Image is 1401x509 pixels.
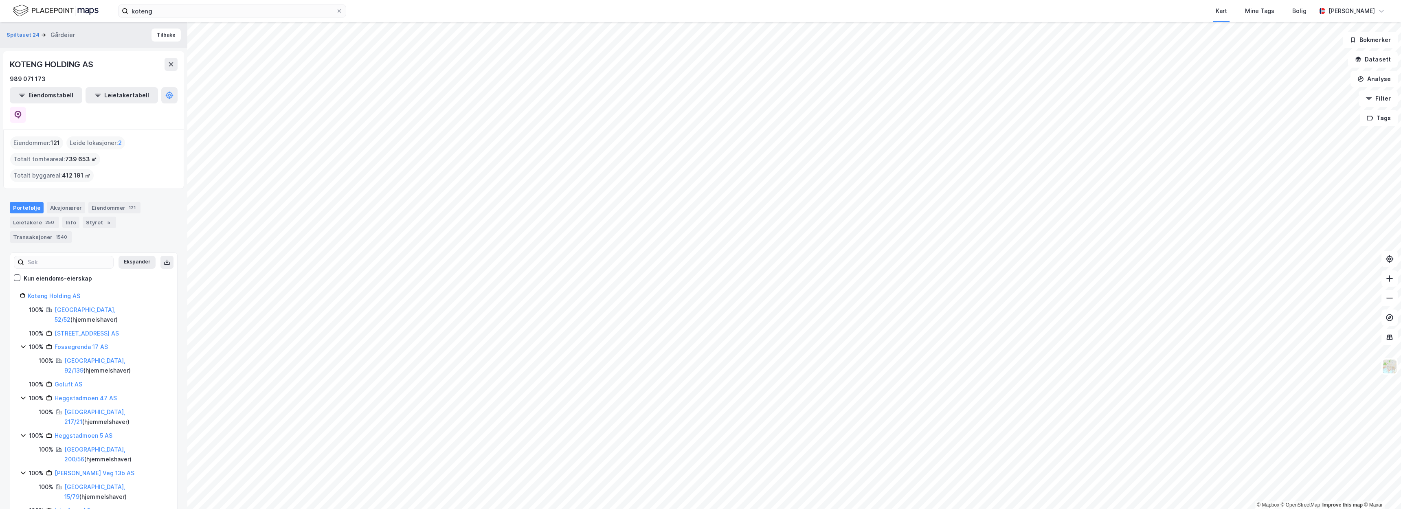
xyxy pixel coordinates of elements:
button: Tags [1360,110,1398,126]
span: 121 [51,138,60,148]
div: 100% [29,329,44,338]
div: ( hjemmelshaver ) [64,407,167,427]
div: Kart [1216,6,1227,16]
div: Aksjonærer [47,202,85,213]
div: Bolig [1292,6,1307,16]
div: 1540 [54,233,69,241]
a: Improve this map [1322,502,1363,508]
div: Kun eiendoms-eierskap [24,274,92,283]
span: 739 653 ㎡ [65,154,97,164]
div: [PERSON_NAME] [1329,6,1375,16]
div: Leide lokasjoner : [66,136,125,149]
div: 100% [39,482,53,492]
div: ( hjemmelshaver ) [64,445,167,464]
a: [GEOGRAPHIC_DATA], 217/21 [64,408,125,425]
a: Heggstadmoen 5 AS [55,432,112,439]
div: 121 [127,204,137,212]
div: 100% [29,468,44,478]
div: KOTENG HOLDING AS [10,58,95,71]
a: Mapbox [1257,502,1279,508]
button: Filter [1359,90,1398,107]
span: 412 191 ㎡ [62,171,90,180]
a: [GEOGRAPHIC_DATA], 200/56 [64,446,125,463]
a: Koteng Holding AS [28,292,80,299]
div: 250 [44,218,56,226]
div: 100% [29,431,44,441]
a: Goluft AS [55,381,82,388]
div: 100% [39,445,53,454]
div: Mine Tags [1245,6,1274,16]
div: Eiendommer [88,202,141,213]
div: 989 071 173 [10,74,46,84]
div: Portefølje [10,202,44,213]
div: Kontrollprogram for chat [1360,470,1401,509]
div: 100% [29,342,44,352]
a: [GEOGRAPHIC_DATA], 52/52 [55,306,116,323]
div: 100% [39,356,53,366]
button: Tilbake [152,29,181,42]
iframe: Chat Widget [1360,470,1401,509]
a: Heggstadmoen 47 AS [55,395,117,401]
button: Ekspander [119,256,156,269]
button: Spiltauet 24 [7,31,41,39]
div: Transaksjoner [10,231,72,243]
a: [GEOGRAPHIC_DATA], 15/79 [64,483,125,500]
button: Analyse [1350,71,1398,87]
span: 2 [118,138,122,148]
input: Søk [24,256,113,268]
div: Info [62,217,79,228]
div: ( hjemmelshaver ) [64,356,167,375]
button: Eiendomstabell [10,87,82,103]
div: Eiendommer : [10,136,63,149]
button: Leietakertabell [86,87,158,103]
a: [PERSON_NAME] Veg 13b AS [55,470,134,476]
div: ( hjemmelshaver ) [55,305,167,325]
a: [GEOGRAPHIC_DATA], 92/139 [64,357,125,374]
button: Datasett [1348,51,1398,68]
div: 100% [29,305,44,315]
a: Fossegrenda 17 AS [55,343,108,350]
div: Totalt byggareal : [10,169,94,182]
div: 100% [29,393,44,403]
input: Søk på adresse, matrikkel, gårdeiere, leietakere eller personer [128,5,336,17]
a: OpenStreetMap [1281,502,1320,508]
div: Styret [83,217,116,228]
button: Bokmerker [1343,32,1398,48]
div: ( hjemmelshaver ) [64,482,167,502]
a: [STREET_ADDRESS] AS [55,330,119,337]
div: 5 [105,218,113,226]
div: 100% [39,407,53,417]
img: Z [1382,359,1397,374]
div: Leietakere [10,217,59,228]
div: 100% [29,380,44,389]
div: Totalt tomteareal : [10,153,100,166]
div: Gårdeier [51,30,75,40]
img: logo.f888ab2527a4732fd821a326f86c7f29.svg [13,4,99,18]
